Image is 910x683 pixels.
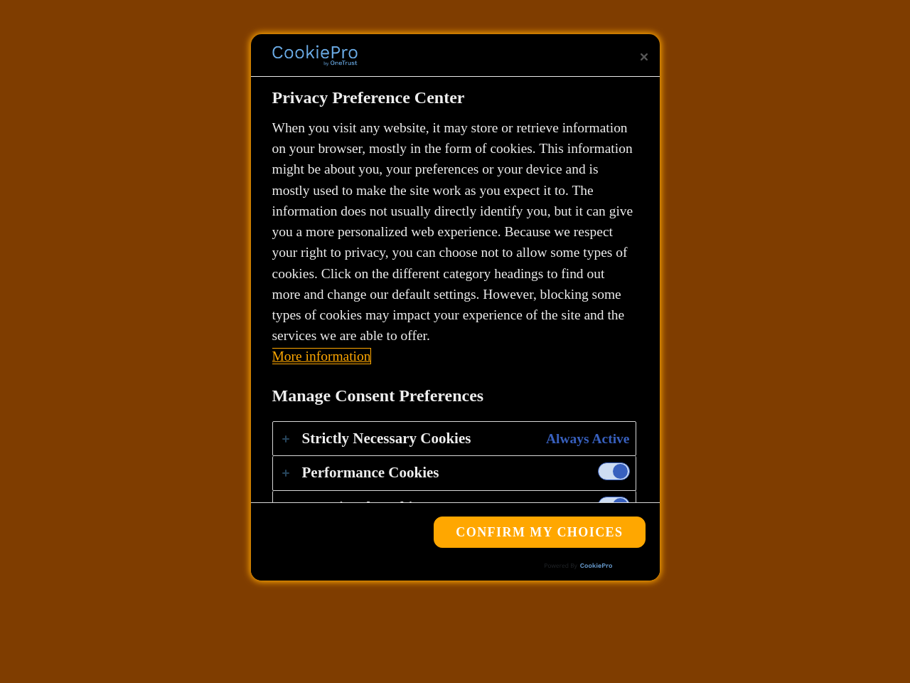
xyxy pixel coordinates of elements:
[272,41,358,70] div: Company Logo
[272,385,636,414] h3: Manage Consent Preferences
[434,517,645,548] button: Confirm My Choices
[272,117,636,367] div: When you visit any website, it may store or retrieve information on your browser, mostly in the f...
[272,85,636,110] h2: Privacy Preference Center
[251,34,660,581] div: Privacy Preference Center
[545,563,613,570] img: Powered by OneTrust Opens in a new Tab
[545,563,653,581] a: Powered by OneTrust Opens in a new Tab
[272,45,358,65] img: Company Logo
[628,41,660,73] button: Close
[272,349,371,364] a: More information about your privacy, opens in a new tab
